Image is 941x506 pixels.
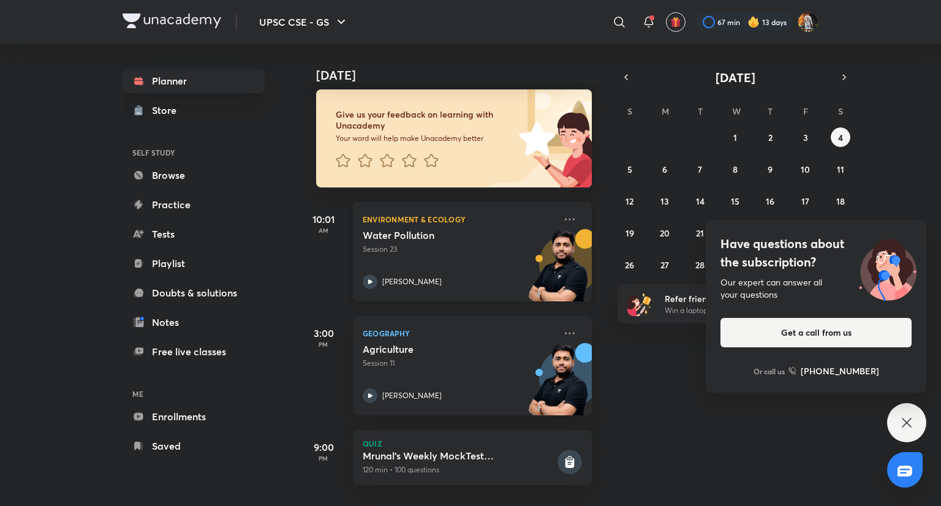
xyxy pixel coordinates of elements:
[363,440,582,447] p: Quiz
[635,69,836,86] button: [DATE]
[524,343,592,428] img: unacademy
[662,164,667,175] abbr: October 6, 2025
[665,305,815,316] p: Win a laptop, vouchers & more
[754,366,785,377] p: Or call us
[665,292,815,305] h6: Refer friends
[731,195,739,207] abbr: October 15, 2025
[625,195,633,207] abbr: October 12, 2025
[801,195,809,207] abbr: October 17, 2025
[620,159,640,179] button: October 5, 2025
[803,105,808,117] abbr: Friday
[123,163,265,187] a: Browse
[849,235,926,301] img: ttu_illustration_new.svg
[803,132,808,143] abbr: October 3, 2025
[716,69,755,86] span: [DATE]
[336,109,515,131] h6: Give us your feedback on learning with Unacademy
[766,195,774,207] abbr: October 16, 2025
[666,12,686,32] button: avatar
[796,159,815,179] button: October 10, 2025
[382,390,442,401] p: [PERSON_NAME]
[363,358,555,369] p: Session 11
[768,164,773,175] abbr: October 9, 2025
[123,142,265,163] h6: SELF STUDY
[725,191,745,211] button: October 15, 2025
[662,105,669,117] abbr: Monday
[690,223,710,243] button: October 21, 2025
[336,134,515,143] p: Your word will help make Unacademy better
[690,191,710,211] button: October 14, 2025
[655,223,675,243] button: October 20, 2025
[363,450,555,462] h5: Mrunal's Weekly MockTest Pillar3C_Intl_ORG
[299,455,348,462] p: PM
[725,159,745,179] button: October 8, 2025
[316,68,604,83] h4: [DATE]
[123,310,265,334] a: Notes
[690,159,710,179] button: October 7, 2025
[620,223,640,243] button: October 19, 2025
[720,276,912,301] div: Our expert can answer all your questions
[696,227,704,239] abbr: October 21, 2025
[695,259,705,271] abbr: October 28, 2025
[625,227,634,239] abbr: October 19, 2025
[627,105,632,117] abbr: Sunday
[838,105,843,117] abbr: Saturday
[733,132,737,143] abbr: October 1, 2025
[252,10,356,34] button: UPSC CSE - GS
[788,364,879,377] a: [PHONE_NUMBER]
[524,229,592,314] img: unacademy
[836,195,845,207] abbr: October 18, 2025
[152,103,184,118] div: Store
[299,212,348,227] h5: 10:01
[363,244,555,255] p: Session 23
[690,255,710,274] button: October 28, 2025
[725,127,745,147] button: October 1, 2025
[747,16,760,28] img: streak
[831,191,850,211] button: October 18, 2025
[796,191,815,211] button: October 17, 2025
[831,127,850,147] button: October 4, 2025
[627,164,632,175] abbr: October 5, 2025
[760,127,780,147] button: October 2, 2025
[732,105,741,117] abbr: Wednesday
[620,191,640,211] button: October 12, 2025
[620,255,640,274] button: October 26, 2025
[363,326,555,341] p: Geography
[299,326,348,341] h5: 3:00
[798,12,818,32] img: Prakhar Singh
[123,404,265,429] a: Enrollments
[655,255,675,274] button: October 27, 2025
[801,364,879,377] h6: [PHONE_NUMBER]
[720,235,912,271] h4: Have questions about the subscription?
[123,192,265,217] a: Practice
[760,159,780,179] button: October 9, 2025
[123,13,221,31] a: Company Logo
[831,159,850,179] button: October 11, 2025
[698,105,703,117] abbr: Tuesday
[801,164,810,175] abbr: October 10, 2025
[627,292,652,316] img: referral
[696,195,705,207] abbr: October 14, 2025
[123,13,221,28] img: Company Logo
[768,105,773,117] abbr: Thursday
[477,89,592,187] img: feedback_image
[660,227,670,239] abbr: October 20, 2025
[123,222,265,246] a: Tests
[660,195,669,207] abbr: October 13, 2025
[796,127,815,147] button: October 3, 2025
[655,159,675,179] button: October 6, 2025
[123,98,265,123] a: Store
[299,227,348,234] p: AM
[363,229,515,241] h5: Water Pollution
[382,276,442,287] p: [PERSON_NAME]
[660,259,669,271] abbr: October 27, 2025
[670,17,681,28] img: avatar
[625,259,634,271] abbr: October 26, 2025
[123,383,265,404] h6: ME
[733,164,738,175] abbr: October 8, 2025
[363,212,555,227] p: Environment & Ecology
[123,281,265,305] a: Doubts & solutions
[838,132,843,143] abbr: October 4, 2025
[299,341,348,348] p: PM
[837,164,844,175] abbr: October 11, 2025
[123,69,265,93] a: Planner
